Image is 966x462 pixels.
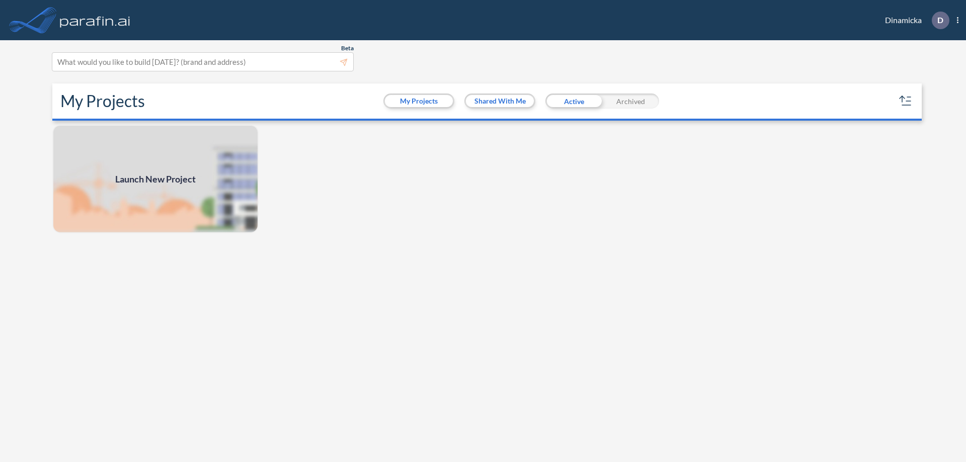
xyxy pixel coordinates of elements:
[60,91,145,111] h2: My Projects
[545,94,602,109] div: Active
[602,94,659,109] div: Archived
[870,12,958,29] div: Dinamicka
[937,16,943,25] p: D
[52,125,259,233] img: add
[898,93,914,109] button: sort
[385,95,453,107] button: My Projects
[58,10,132,30] img: logo
[52,125,259,233] a: Launch New Project
[341,44,354,52] span: Beta
[466,95,534,107] button: Shared With Me
[115,172,196,186] span: Launch New Project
